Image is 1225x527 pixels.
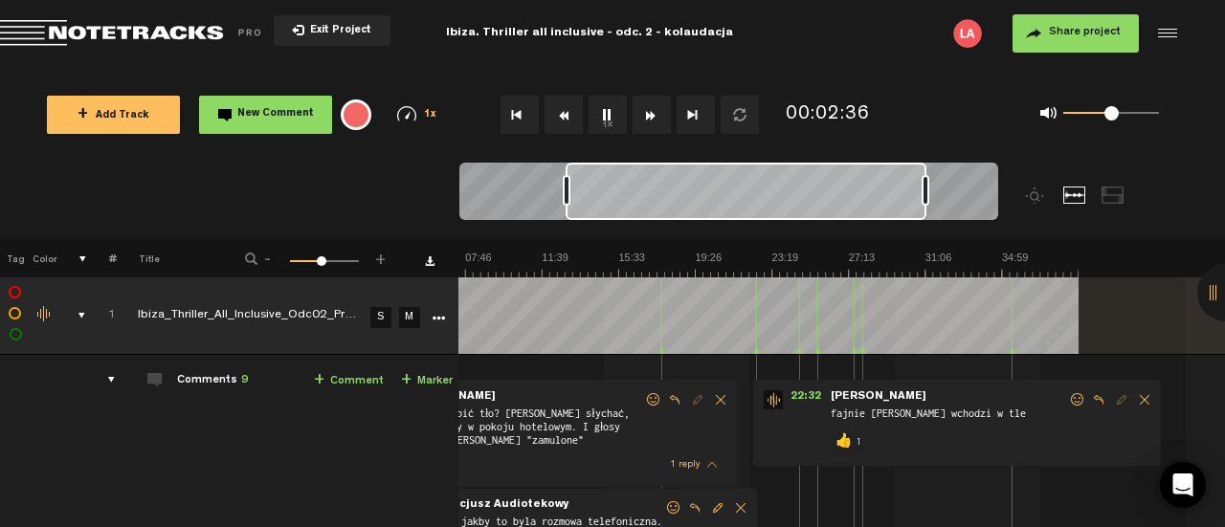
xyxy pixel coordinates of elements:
[138,307,387,326] div: Click to edit the title
[274,15,390,46] button: Exit Project
[1110,393,1133,406] span: Edit comment
[953,19,982,48] img: letters
[397,106,416,121] img: speedometer.svg
[116,277,365,355] td: Click to edit the title Ibiza_Thriller_All_Inclusive_Odc02_Prev_V2
[425,498,571,512] span: Licencjusz Audiotekowy
[835,430,854,453] p: 👍
[401,373,412,388] span: +
[1133,393,1156,406] span: Delete comment
[373,251,389,262] span: +
[399,307,420,328] a: M
[786,101,870,129] div: 00:02:36
[783,390,829,409] span: 22:32
[707,458,717,472] span: thread
[341,99,371,130] div: {{ tooltip_message }}
[177,373,248,389] div: Comments
[304,26,371,36] span: Exit Project
[1087,393,1110,406] span: Reply to comment
[28,277,56,355] td: Change the color of the waveform
[663,393,686,406] span: Reply to comment
[686,393,709,406] span: Edit comment
[47,96,180,134] button: +Add Track
[683,501,706,515] span: Reply to comment
[706,501,729,515] span: Edit comment
[829,390,928,404] span: [PERSON_NAME]
[854,430,865,453] p: 1
[729,501,752,515] span: Delete comment
[78,111,149,121] span: Add Track
[545,96,583,134] button: Rewind
[633,96,671,134] button: Fast Forward
[31,306,59,323] div: Change the color of the waveform
[429,308,447,325] a: More
[199,96,332,134] button: New Comment
[379,106,455,122] div: 1x
[89,307,119,325] div: Click to change the order number
[89,370,119,389] div: comments
[59,306,89,325] div: comments, stamps & drawings
[370,307,391,328] a: S
[425,256,434,266] a: Download comments
[677,96,715,134] button: Go to end
[314,370,384,392] a: Comment
[764,390,783,409] img: star-track.png
[1013,14,1139,53] button: Share project
[29,239,57,277] th: Color
[401,370,453,392] a: Marker
[314,373,324,388] span: +
[312,251,1079,277] img: ruler
[241,375,248,386] span: 9
[721,96,759,134] button: Loop
[709,393,732,406] span: Delete comment
[829,406,1068,427] span: fajnie [PERSON_NAME] wchodzi w tle
[117,239,219,277] th: Title
[589,96,627,134] button: 1x
[1160,462,1206,508] div: Open Intercom Messenger
[1049,27,1121,38] span: Share project
[398,406,644,451] span: możemy podbić tło? [PERSON_NAME] słychać, że jestesmy w pokoju hotelowym. I głosy aktorów [PERSON...
[237,109,314,120] span: New Comment
[501,96,539,134] button: Go to beginning
[260,251,276,262] span: -
[424,110,437,121] span: 1x
[670,460,700,470] span: 1 reply
[56,277,86,355] td: comments, stamps & drawings
[87,239,117,277] th: #
[86,277,116,355] td: Click to change the order number 1
[78,107,88,122] span: +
